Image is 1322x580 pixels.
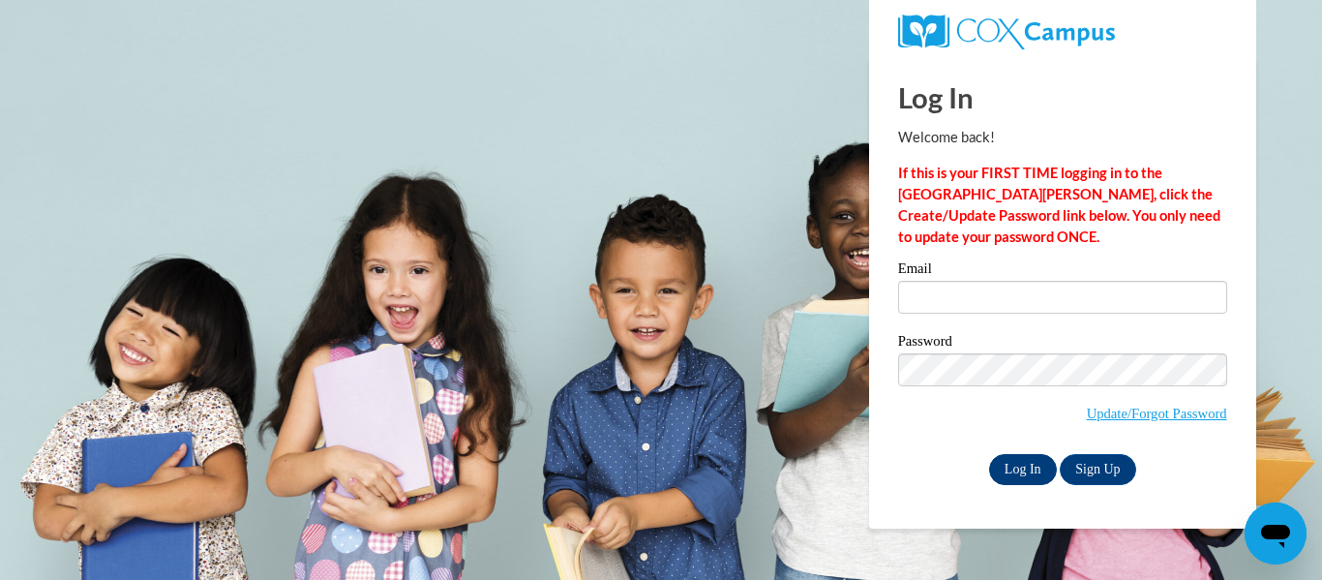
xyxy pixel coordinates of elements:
label: Password [898,334,1227,353]
strong: If this is your FIRST TIME logging in to the [GEOGRAPHIC_DATA][PERSON_NAME], click the Create/Upd... [898,165,1220,245]
a: COX Campus [898,15,1227,49]
img: COX Campus [898,15,1115,49]
h1: Log In [898,77,1227,117]
a: Sign Up [1060,454,1135,485]
a: Update/Forgot Password [1087,406,1227,421]
input: Log In [989,454,1057,485]
iframe: Button to launch messaging window [1245,503,1307,565]
label: Email [898,261,1227,281]
p: Welcome back! [898,127,1227,148]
